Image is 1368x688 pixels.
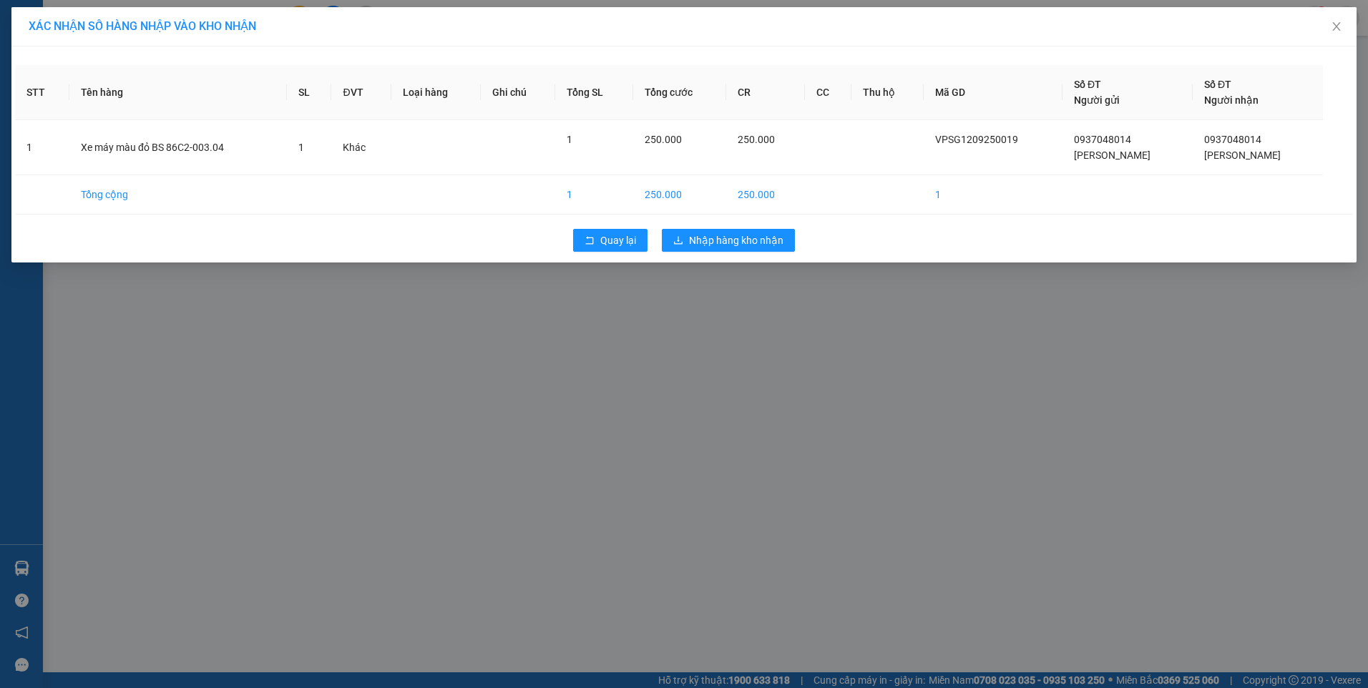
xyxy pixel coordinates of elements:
span: Người nhận [1204,94,1259,106]
th: Ghi chú [481,65,556,120]
th: ĐVT [331,65,391,120]
th: SL [287,65,332,120]
th: Loại hàng [391,65,480,120]
span: Người gửi [1074,94,1120,106]
td: 1 [555,175,633,215]
td: 250.000 [633,175,726,215]
span: VPSG1209250019 [935,134,1018,145]
span: Số ĐT [1074,79,1101,90]
span: download [673,235,683,247]
span: close [1331,21,1342,32]
span: Số ĐT [1204,79,1231,90]
button: rollbackQuay lại [573,229,648,252]
td: 1 [15,120,69,175]
span: Gửi: [12,14,34,29]
button: Close [1316,7,1357,47]
div: Phượng [137,46,252,64]
span: Quay lại [600,232,636,248]
td: 1 [924,175,1062,215]
td: Tổng cộng [69,175,287,215]
th: CR [726,65,805,120]
td: Khác [331,120,391,175]
div: 0915549761 [12,64,127,84]
div: VP [PERSON_NAME] [137,12,252,46]
td: Xe máy màu đỏ BS 86C2-003.04 [69,120,287,175]
span: 1 [567,134,572,145]
span: 250.000 [645,134,682,145]
th: Tên hàng [69,65,287,120]
div: VP [PERSON_NAME] [12,12,127,46]
span: 250.000 [738,134,775,145]
span: [PERSON_NAME] [1204,149,1281,161]
th: Tổng cước [633,65,726,120]
div: HẰNG LOAN [12,46,127,64]
span: rollback [585,235,595,247]
span: Nhập hàng kho nhận [689,232,783,248]
span: 1 [298,142,304,153]
div: 40.000 [11,92,129,109]
span: 0937048014 [1204,134,1261,145]
th: Thu hộ [851,65,924,120]
th: Mã GD [924,65,1062,120]
button: downloadNhập hàng kho nhận [662,229,795,252]
span: 0937048014 [1074,134,1131,145]
div: 0983835124 [137,64,252,84]
th: Tổng SL [555,65,633,120]
th: STT [15,65,69,120]
td: 250.000 [726,175,805,215]
span: XÁC NHẬN SỐ HÀNG NHẬP VÀO KHO NHẬN [29,19,256,33]
span: [PERSON_NAME] [1074,149,1150,161]
span: Nhận: [137,14,171,29]
span: CR : [11,94,33,109]
th: CC [805,65,851,120]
